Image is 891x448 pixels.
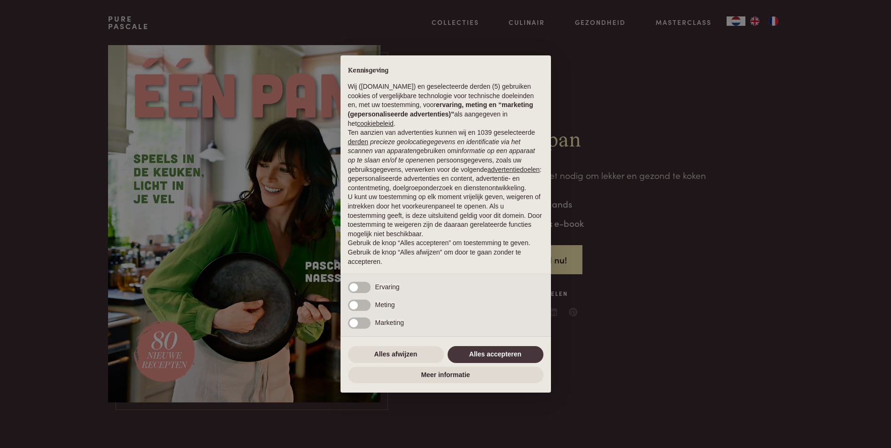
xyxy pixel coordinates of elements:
p: Gebruik de knop “Alles accepteren” om toestemming te geven. Gebruik de knop “Alles afwijzen” om d... [348,239,543,266]
span: Ervaring [375,283,400,291]
h2: Kennisgeving [348,67,543,75]
p: U kunt uw toestemming op elk moment vrijelijk geven, weigeren of intrekken door het voorkeurenpan... [348,193,543,239]
strong: ervaring, meting en “marketing (gepersonaliseerde advertenties)” [348,101,533,118]
p: Wij ([DOMAIN_NAME]) en geselecteerde derden (5) gebruiken cookies of vergelijkbare technologie vo... [348,82,543,128]
span: Marketing [375,319,404,326]
em: precieze geolocatiegegevens en identificatie via het scannen van apparaten [348,138,520,155]
em: informatie op een apparaat op te slaan en/of te openen [348,147,535,164]
p: Ten aanzien van advertenties kunnen wij en 1039 geselecteerde gebruiken om en persoonsgegevens, z... [348,128,543,193]
button: derden [348,138,369,147]
button: Alles accepteren [448,346,543,363]
span: Meting [375,301,395,309]
button: advertentiedoelen [488,165,540,175]
button: Alles afwijzen [348,346,444,363]
button: Meer informatie [348,367,543,384]
a: cookiebeleid [357,120,394,127]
